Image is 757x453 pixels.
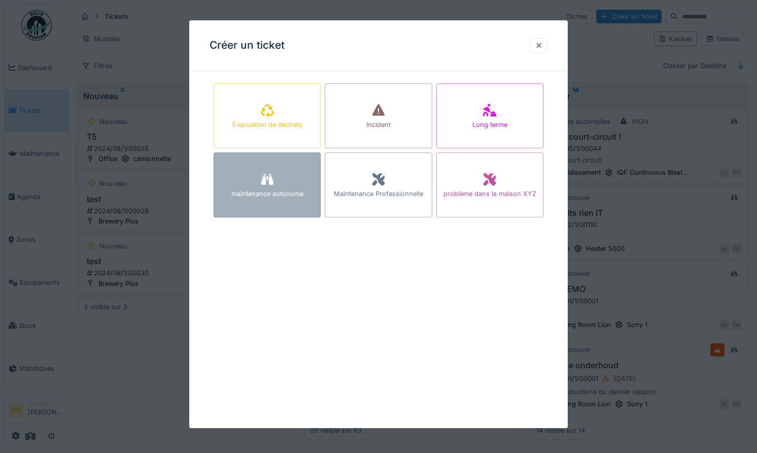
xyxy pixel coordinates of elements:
div: Évacuation de déchets [232,120,302,130]
div: Long terme [472,120,507,130]
div: problème dans la maison XYZ [443,189,536,199]
div: Incident [366,120,391,130]
div: maintenance autonome [231,189,303,199]
h3: Créer un ticket [210,39,285,52]
div: Maintenance Professionnelle [334,189,423,199]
